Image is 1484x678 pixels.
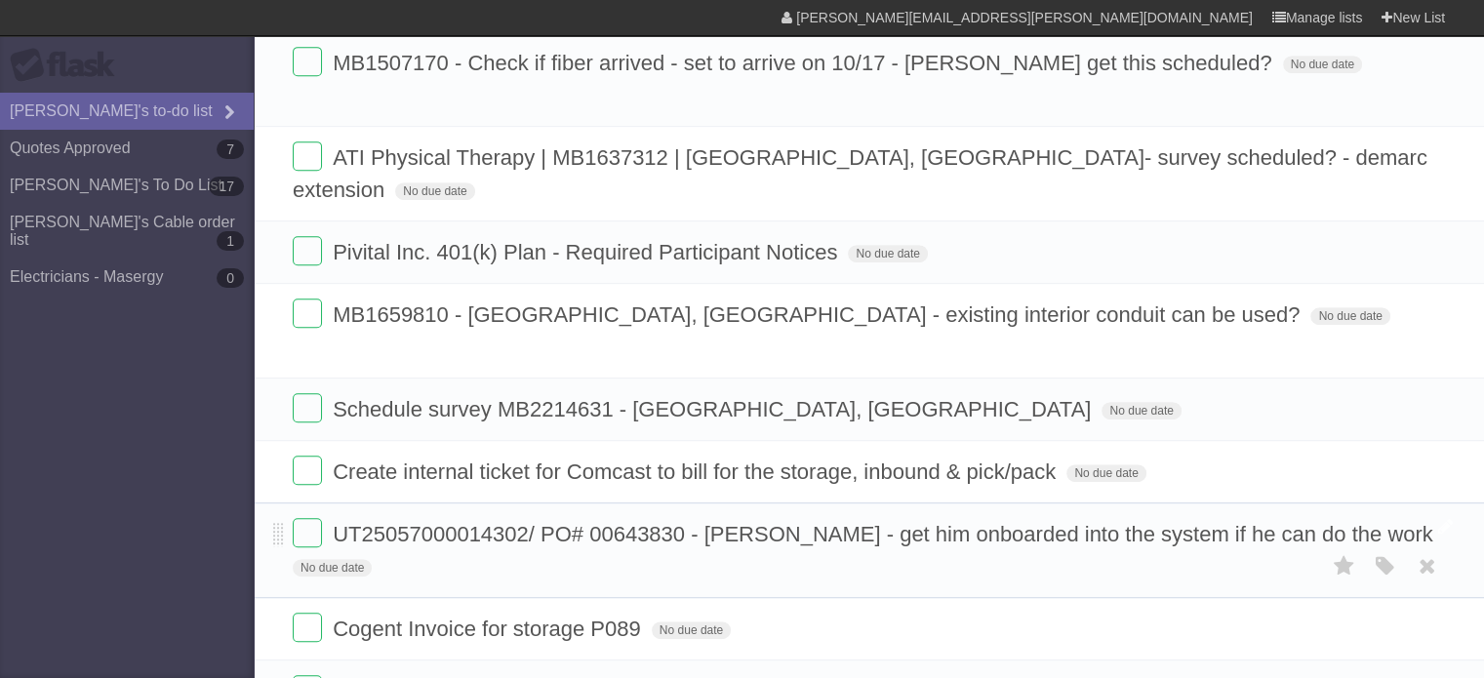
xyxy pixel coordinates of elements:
span: Cogent Invoice for storage P089 [333,617,646,641]
div: Flask [10,48,127,83]
span: No due date [1066,464,1145,482]
label: Done [293,47,322,76]
span: Create internal ticket for Comcast to bill for the storage, inbound & pick/pack [333,459,1061,484]
span: No due date [652,621,731,639]
label: Done [293,518,322,547]
label: Star task [1326,550,1363,582]
span: No due date [1310,307,1389,325]
label: Done [293,393,322,422]
b: 0 [217,268,244,288]
span: MB1507170 - Check if fiber arrived - set to arrive on 10/17 - [PERSON_NAME] get this scheduled? [333,51,1276,75]
span: No due date [848,245,927,262]
b: 7 [217,140,244,159]
span: Pivital Inc. 401(k) Plan - Required Participant Notices [333,240,842,264]
span: ATI Physical Therapy | MB1637312 | [GEOGRAPHIC_DATA], [GEOGRAPHIC_DATA]- survey scheduled? - dema... [293,145,1427,202]
span: No due date [293,559,372,577]
span: No due date [1102,402,1181,419]
b: 1 [217,231,244,251]
span: UT25057000014302/ PO# 00643830 - [PERSON_NAME] - get him onboarded into the system if he can do t... [333,522,1438,546]
b: 17 [209,177,244,196]
span: No due date [395,182,474,200]
span: MB1659810 - [GEOGRAPHIC_DATA], [GEOGRAPHIC_DATA] - existing interior conduit can be used? [333,302,1304,327]
label: Done [293,236,322,265]
span: Schedule survey MB2214631 - [GEOGRAPHIC_DATA], [GEOGRAPHIC_DATA] [333,397,1096,421]
label: Done [293,141,322,171]
label: Done [293,613,322,642]
label: Done [293,456,322,485]
span: No due date [1283,56,1362,73]
label: Done [293,299,322,328]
